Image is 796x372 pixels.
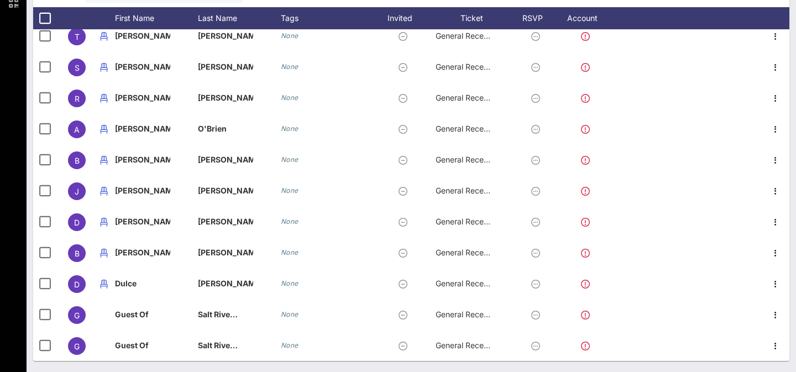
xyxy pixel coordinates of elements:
[198,330,253,361] p: Salt Rive…
[281,186,298,195] i: None
[436,62,502,71] span: General Reception
[436,217,502,226] span: General Reception
[115,175,170,206] p: [PERSON_NAME]
[75,32,80,41] span: T
[198,237,253,268] p: [PERSON_NAME]
[281,32,298,40] i: None
[436,310,502,319] span: General Reception
[436,31,502,40] span: General Reception
[74,125,80,134] span: A
[436,93,502,102] span: General Reception
[74,280,80,289] span: D
[115,51,170,82] p: [PERSON_NAME]
[375,7,436,29] div: Invited
[281,93,298,102] i: None
[436,340,502,350] span: General Reception
[115,82,170,113] p: [PERSON_NAME]
[198,51,253,82] p: [PERSON_NAME]
[436,155,502,164] span: General Reception
[75,156,80,165] span: B
[281,341,298,349] i: None
[281,124,298,133] i: None
[436,124,502,133] span: General Reception
[198,82,253,113] p: [PERSON_NAME]
[115,20,170,51] p: [PERSON_NAME]
[75,249,80,258] span: B
[198,175,253,206] p: [PERSON_NAME]
[198,113,253,144] p: O'Brien
[281,217,298,226] i: None
[115,299,170,330] p: Guest Of
[436,279,502,288] span: General Reception
[436,186,502,195] span: General Reception
[436,248,502,257] span: General Reception
[281,310,298,318] i: None
[74,342,80,351] span: G
[519,7,557,29] div: RSVP
[115,7,198,29] div: First Name
[198,299,253,330] p: Salt Rive…
[198,7,281,29] div: Last Name
[74,218,80,227] span: D
[198,144,253,175] p: [PERSON_NAME]
[115,206,170,237] p: [PERSON_NAME]
[115,144,170,175] p: [PERSON_NAME]
[281,155,298,164] i: None
[281,279,298,287] i: None
[281,62,298,71] i: None
[115,268,170,299] p: Dulce
[75,63,80,72] span: S
[557,7,618,29] div: Account
[281,7,375,29] div: Tags
[75,187,79,196] span: J
[115,113,170,144] p: [PERSON_NAME]
[198,20,253,51] p: [PERSON_NAME]
[281,248,298,256] i: None
[74,311,80,320] span: G
[115,330,170,361] p: Guest Of
[198,206,253,237] p: [PERSON_NAME]
[75,94,80,103] span: R
[436,7,519,29] div: Ticket
[115,237,170,268] p: [PERSON_NAME]
[198,268,253,299] p: [PERSON_NAME]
